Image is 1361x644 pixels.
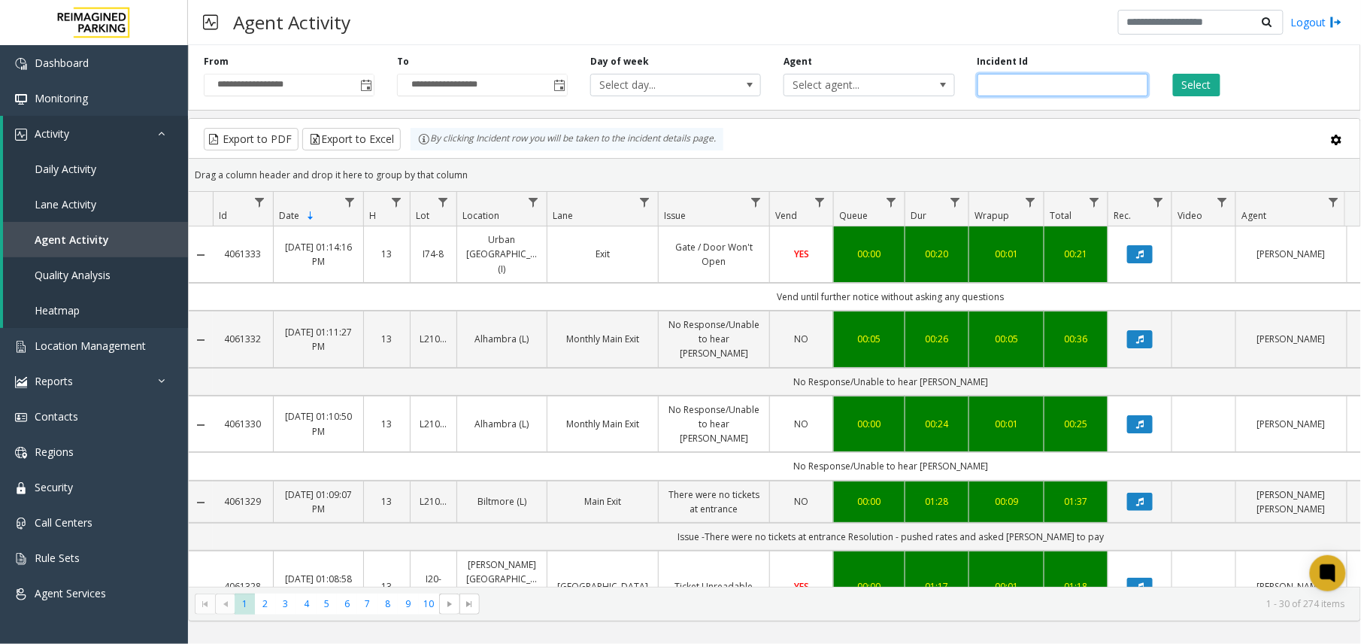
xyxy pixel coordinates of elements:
img: 'icon' [15,341,27,353]
a: Queue Filter Menu [881,192,902,212]
span: Lane Activity [35,197,96,211]
span: Regions [35,445,74,459]
a: [PERSON_NAME] [1245,579,1338,594]
a: 01:28 [914,494,959,509]
a: Location Filter Menu [523,192,544,212]
a: L21083200 [420,332,447,346]
a: 00:01 [978,417,1035,431]
img: 'icon' [15,553,27,565]
a: 00:36 [1053,332,1099,346]
div: 00:00 [843,579,896,594]
a: I20-177 [420,572,447,600]
span: Rec. [1114,209,1131,222]
a: 00:00 [843,247,896,261]
span: Queue [839,209,868,222]
label: Agent [784,55,812,68]
a: Lane Activity [3,187,188,222]
a: L21077300 [420,494,447,509]
a: Monthly Main Exit [556,417,649,431]
a: 01:17 [914,579,959,594]
a: H Filter Menu [386,192,407,212]
img: 'icon' [15,447,27,459]
span: Video [1178,209,1202,222]
a: There were no tickets at entrance [668,488,760,516]
a: [PERSON_NAME][GEOGRAPHIC_DATA] ([GEOGRAPHIC_DATA]) (I) (R390) [466,557,538,615]
div: Drag a column header and drop it here to group by that column [189,162,1360,188]
a: 00:21 [1053,247,1099,261]
span: NO [795,418,809,430]
a: NO [779,417,824,431]
span: Page 3 [276,594,296,614]
a: Monthly Main Exit [556,332,649,346]
span: Page 2 [255,594,275,614]
a: 00:01 [978,579,1035,594]
div: 00:01 [978,247,1035,261]
img: pageIcon [203,4,218,41]
img: 'icon' [15,412,27,424]
span: YES [794,248,809,260]
a: Dur Filter Menu [945,192,965,212]
a: 01:18 [1053,579,1099,594]
a: 00:00 [843,417,896,431]
span: Vend [775,209,797,222]
a: Ticket Unreadable [668,579,760,594]
a: 4061333 [222,247,264,261]
a: Daily Activity [3,151,188,187]
a: Biltmore (L) [466,494,538,509]
span: Page 4 [296,594,317,614]
h3: Agent Activity [226,4,358,41]
a: [DATE] 01:11:27 PM [283,325,354,354]
span: Page 6 [337,594,357,614]
a: Total Filter Menu [1084,192,1105,212]
span: Monitoring [35,91,88,105]
label: Day of week [590,55,649,68]
span: Reports [35,374,73,388]
img: 'icon' [15,58,27,70]
div: 00:20 [914,247,959,261]
img: 'icon' [15,518,27,530]
a: 00:24 [914,417,959,431]
img: 'icon' [15,588,27,600]
span: Page 10 [419,594,439,614]
a: NO [779,494,824,509]
a: [DATE] 01:14:16 PM [283,240,354,269]
span: Dur [911,209,926,222]
div: 00:00 [843,494,896,509]
span: Toggle popup [357,74,374,96]
span: Agent Activity [35,232,109,247]
a: 13 [373,247,401,261]
a: 00:05 [843,332,896,346]
a: Collapse Details [189,497,213,509]
div: 00:26 [914,332,959,346]
span: Id [219,209,227,222]
div: Data table [189,192,1360,587]
span: Lane [553,209,573,222]
span: Date [279,209,299,222]
a: [PERSON_NAME] [1245,332,1338,346]
a: 4061330 [222,417,264,431]
div: 00:25 [1053,417,1099,431]
span: H [369,209,376,222]
a: Agent Filter Menu [1323,192,1344,212]
span: Location [462,209,499,222]
a: YES [779,247,824,261]
span: Page 7 [357,594,377,614]
a: Wrapup Filter Menu [1020,192,1041,212]
a: Collapse Details [189,419,213,431]
a: 00:05 [978,332,1035,346]
a: 13 [373,579,401,594]
a: No Response/Unable to hear [PERSON_NAME] [668,317,760,361]
span: Rule Sets [35,551,80,565]
a: Heatmap [3,293,188,328]
span: YES [794,580,809,593]
span: Location Management [35,339,146,353]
